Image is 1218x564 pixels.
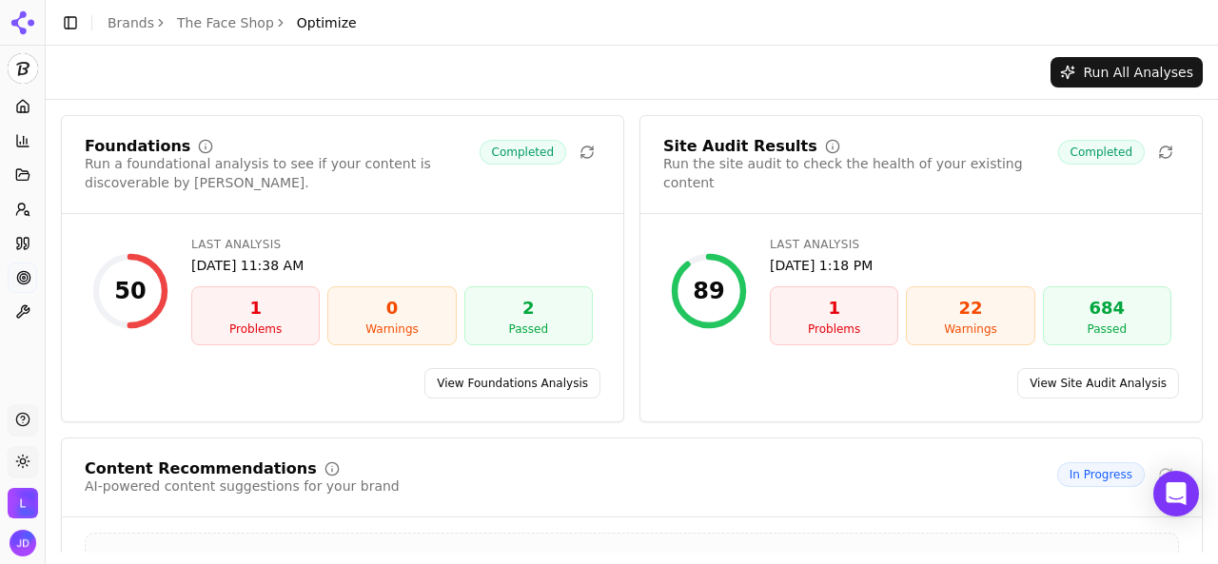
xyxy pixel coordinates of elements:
div: 22 [914,295,1026,321]
div: 1 [778,295,890,321]
div: Content Recommendations [85,461,317,476]
div: Problems [200,321,311,337]
button: Open organization switcher [8,488,38,518]
img: The Face Shop [8,53,38,84]
nav: breadcrumb [108,13,357,32]
div: Passed [1051,321,1163,337]
div: Open Intercom Messenger [1153,471,1199,516]
div: 89 [693,276,724,306]
div: Run a foundational analysis to see if your content is discoverable by [PERSON_NAME]. [85,154,480,192]
div: Passed [473,321,584,337]
div: Site Audit Results [663,139,817,154]
img: Juan Dolan [10,530,36,556]
div: Problems [778,321,890,337]
a: Brands [108,15,154,30]
span: Completed [1058,140,1145,165]
div: 50 [114,276,146,306]
div: Run the site audit to check the health of your existing content [663,154,1058,192]
div: 1 [200,295,311,321]
div: 0 [336,295,447,321]
button: Current brand: The Face Shop [8,53,38,84]
span: In Progress [1057,462,1145,487]
div: Last Analysis [770,237,1171,252]
a: View Site Audit Analysis [1017,368,1179,399]
div: Warnings [336,321,447,337]
div: [DATE] 11:38 AM [191,256,593,275]
div: Foundations [85,139,190,154]
img: LG H&H [8,488,38,518]
div: 684 [1051,295,1163,321]
button: Open user button [10,530,36,556]
div: Warnings [914,321,1026,337]
div: AI-powered content suggestions for your brand [85,476,400,496]
div: [DATE] 1:18 PM [770,256,1171,275]
a: The Face Shop [177,13,274,32]
span: Optimize [297,13,357,32]
button: Run All Analyses [1051,57,1203,88]
span: Completed [480,140,566,165]
a: View Foundations Analysis [424,368,600,399]
div: Last Analysis [191,237,593,252]
div: 2 [473,295,584,321]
